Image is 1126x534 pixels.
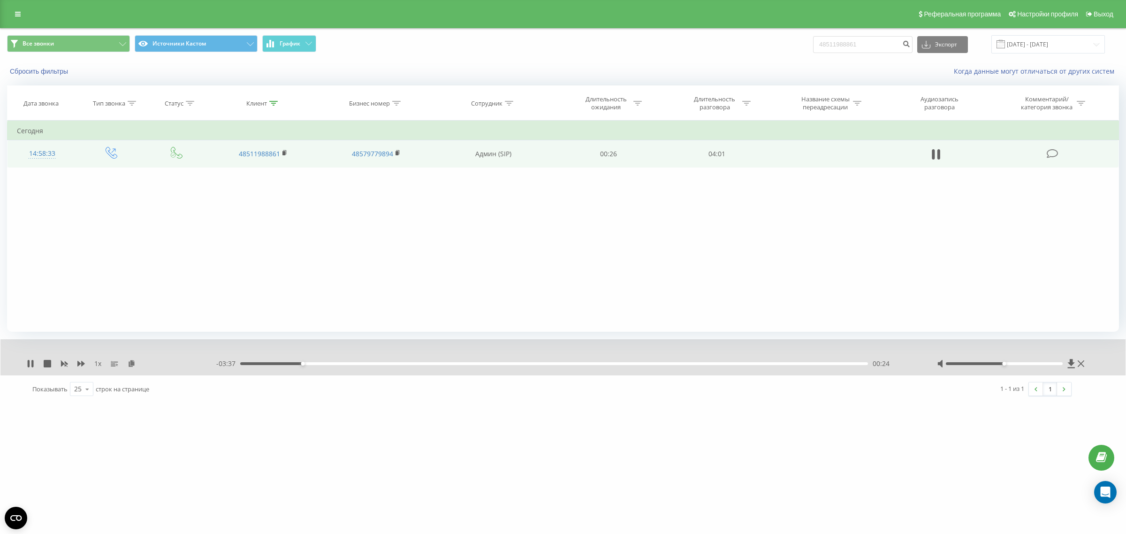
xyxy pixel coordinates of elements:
div: 1 - 1 из 1 [1000,384,1024,393]
div: Тип звонка [93,99,125,107]
td: Админ (SIP) [433,140,554,168]
div: 25 [74,384,82,394]
span: 1 x [94,359,101,368]
button: График [262,35,316,52]
td: Сегодня [8,122,1119,140]
div: Комментарий/категория звонка [1019,95,1074,111]
div: Сотрудник [471,99,502,107]
div: Accessibility label [301,362,304,366]
div: Клиент [246,99,267,107]
input: Поиск по номеру [813,36,913,53]
button: Open CMP widget [5,507,27,529]
div: Длительность разговора [690,95,740,111]
div: 14:58:33 [17,145,68,163]
a: 48511988861 [239,149,280,158]
button: Источники Кастом [135,35,258,52]
div: Open Intercom Messenger [1094,481,1117,503]
div: Accessibility label [1003,362,1006,366]
div: Дата звонка [23,99,59,107]
span: Реферальная программа [924,10,1001,18]
button: Экспорт [917,36,968,53]
div: Аудиозапись разговора [909,95,970,111]
button: Все звонки [7,35,130,52]
a: 1 [1043,382,1057,396]
span: График [280,40,300,47]
div: Название схемы переадресации [800,95,851,111]
span: строк на странице [96,385,149,393]
span: Настройки профиля [1017,10,1078,18]
span: - 03:37 [216,359,240,368]
td: 04:01 [663,140,771,168]
div: Длительность ожидания [581,95,631,111]
a: 48579779894 [352,149,393,158]
button: Сбросить фильтры [7,67,73,76]
div: Бизнес номер [349,99,390,107]
span: Выход [1094,10,1113,18]
td: 00:26 [554,140,662,168]
span: 00:24 [873,359,890,368]
span: Все звонки [23,40,54,47]
span: Показывать [32,385,68,393]
a: Когда данные могут отличаться от других систем [954,67,1119,76]
div: Статус [165,99,183,107]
